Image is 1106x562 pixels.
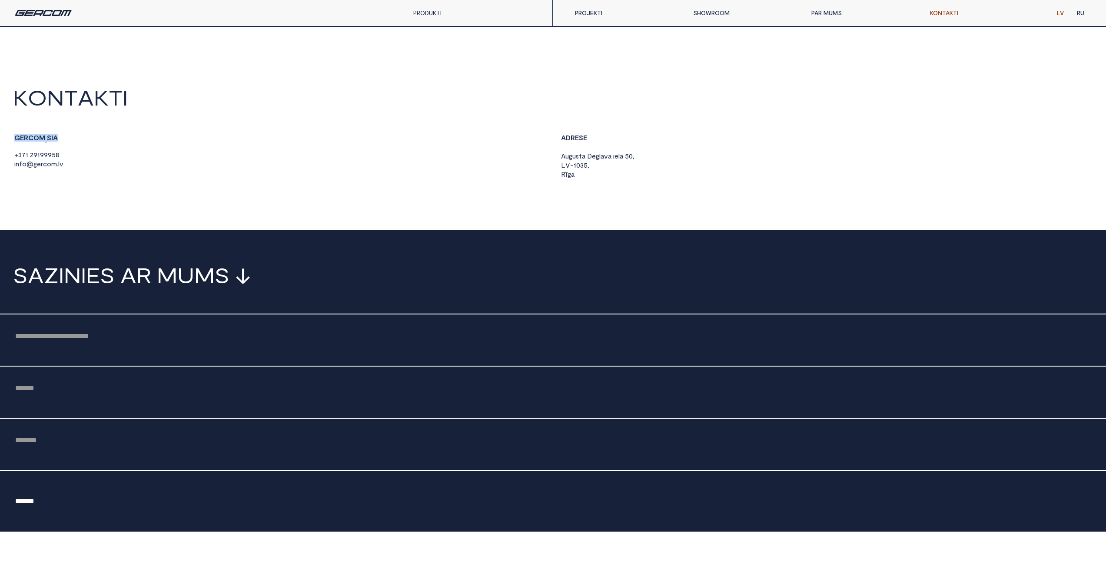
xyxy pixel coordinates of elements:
span: 9 [48,151,52,159]
span: 5 [584,161,588,169]
span: T [64,87,78,108]
span: ↓ [235,264,251,285]
span: l [618,152,620,160]
span: 9 [33,151,37,159]
span: . [57,160,58,168]
span: + [14,151,18,159]
a: RU [1070,4,1091,22]
span: ī [565,170,568,178]
span: a [620,152,623,160]
span: 1 [26,151,28,159]
span: K [94,87,109,108]
span: I [59,264,64,285]
span: T [109,87,123,108]
span: a [608,152,611,160]
span: E [583,134,587,142]
span: 3 [18,151,22,159]
span: n [16,160,19,168]
span: E [86,264,100,285]
span: R [571,134,575,142]
span: M [194,264,215,285]
span: 2 [30,151,33,159]
span: t [579,152,582,160]
span: i [613,152,614,160]
span: A [53,134,58,142]
span: R [24,134,28,142]
span: 9 [44,151,48,159]
span: 8 [56,151,60,159]
span: u [572,152,576,160]
a: PROJEKTI [568,4,687,22]
span: , [588,161,589,169]
span: v [604,152,608,160]
span: a [601,152,604,160]
span: A [28,264,44,285]
span: 3 [580,161,584,169]
span: A [561,134,566,142]
span: 1 [37,151,40,159]
span: e [614,152,618,160]
span: g [596,152,599,160]
span: a [582,152,585,160]
span: f [19,160,22,168]
span: r [41,160,43,168]
span: l [58,160,60,168]
span: S [47,134,51,142]
span: i [14,160,16,168]
span: a [571,170,575,178]
span: g [33,160,37,168]
span: V [565,161,570,169]
span: g [569,152,572,160]
span: D [587,152,592,160]
span: 0 [576,161,580,169]
span: R [136,264,151,285]
span: I [123,87,128,108]
span: S [215,264,229,285]
span: v [60,160,63,168]
span: L [561,161,565,169]
a: LV [1050,4,1070,22]
a: SHOWROOM [687,4,805,22]
span: D [566,134,571,142]
span: Z [44,264,59,285]
span: 7 [22,151,26,159]
span: U [177,264,194,285]
span: g [568,170,571,178]
span: A [561,152,565,160]
span: 5 [625,152,629,160]
span: @ [27,160,33,168]
span: C [28,134,33,142]
a: PRODUKTI [413,9,442,17]
span: c [43,160,47,168]
span: 1 [574,161,576,169]
span: O [28,87,47,108]
span: M [39,134,45,142]
span: I [81,264,86,285]
span: l [599,152,601,160]
span: A [120,264,136,285]
span: m [51,160,57,168]
span: , [633,152,634,160]
span: M [157,264,177,285]
span: O [33,134,39,142]
span: o [47,160,51,168]
span: N [64,264,81,285]
span: N [47,87,64,108]
span: o [22,160,27,168]
span: 9 [40,151,44,159]
span: E [575,134,579,142]
span: R [561,170,565,178]
span: 0 [629,152,633,160]
span: - [570,161,574,169]
span: A [78,87,94,108]
span: E [20,134,24,142]
span: G [14,134,20,142]
a: PAR MUMS [805,4,923,22]
span: S [100,264,115,285]
span: u [565,152,569,160]
a: KONTAKTI [923,4,1042,22]
span: I [51,134,53,142]
span: K [13,87,28,108]
span: e [592,152,596,160]
span: 5 [52,151,56,159]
